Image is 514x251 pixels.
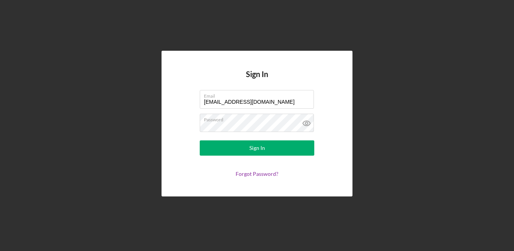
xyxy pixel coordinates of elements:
a: Forgot Password? [236,171,278,177]
div: Sign In [249,140,265,156]
button: Sign In [200,140,314,156]
label: Email [204,90,314,99]
label: Password [204,114,314,122]
h4: Sign In [246,70,268,90]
